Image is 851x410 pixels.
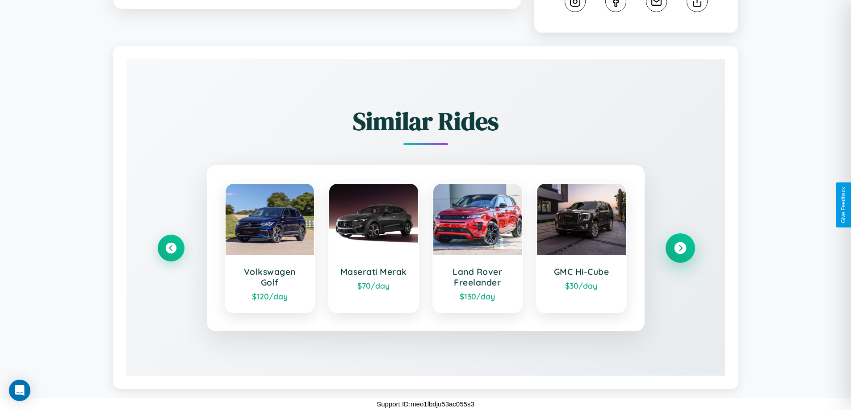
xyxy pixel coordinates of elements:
[840,187,847,223] div: Give Feedback
[225,183,315,313] a: Volkswagen Golf$120/day
[328,183,419,313] a: Maserati Merak$70/day
[9,380,30,401] div: Open Intercom Messenger
[377,398,474,410] p: Support ID: meo1lbdju53ac055s3
[158,104,694,138] h2: Similar Rides
[338,266,409,277] h3: Maserati Merak
[338,281,409,290] div: $ 70 /day
[235,266,306,288] h3: Volkswagen Golf
[442,266,513,288] h3: Land Rover Freelander
[536,183,627,313] a: GMC Hi-Cube$30/day
[235,291,306,301] div: $ 120 /day
[546,266,617,277] h3: GMC Hi-Cube
[442,291,513,301] div: $ 130 /day
[546,281,617,290] div: $ 30 /day
[432,183,523,313] a: Land Rover Freelander$130/day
